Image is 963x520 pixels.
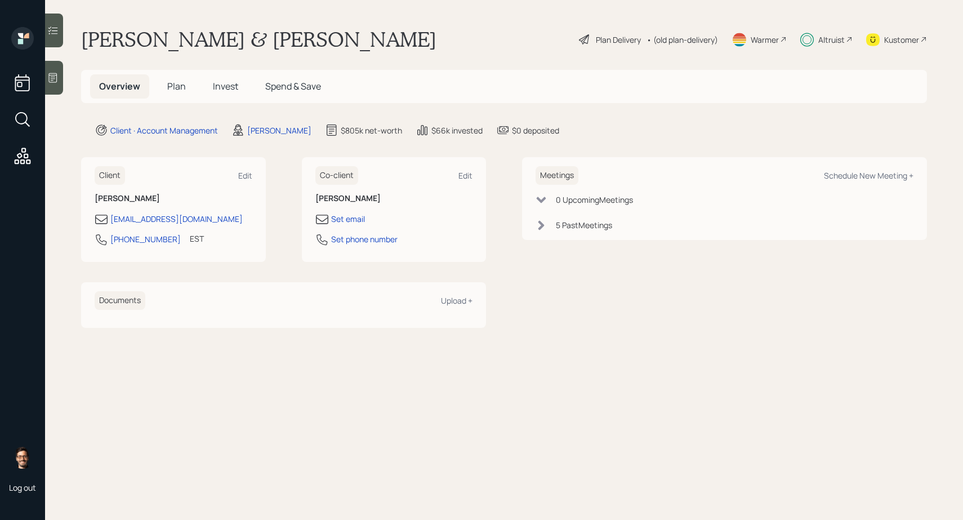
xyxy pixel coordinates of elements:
[315,166,358,185] h6: Co-client
[9,482,36,493] div: Log out
[818,34,845,46] div: Altruist
[190,233,204,245] div: EST
[81,27,436,52] h1: [PERSON_NAME] & [PERSON_NAME]
[458,170,472,181] div: Edit
[331,213,365,225] div: Set email
[441,295,472,306] div: Upload +
[751,34,779,46] div: Warmer
[213,80,238,92] span: Invest
[247,125,311,136] div: [PERSON_NAME]
[95,194,252,203] h6: [PERSON_NAME]
[110,125,218,136] div: Client · Account Management
[110,233,181,245] div: [PHONE_NUMBER]
[341,125,402,136] div: $805k net-worth
[824,170,913,181] div: Schedule New Meeting +
[315,194,473,203] h6: [PERSON_NAME]
[95,166,125,185] h6: Client
[331,233,398,245] div: Set phone number
[110,213,243,225] div: [EMAIL_ADDRESS][DOMAIN_NAME]
[556,219,612,231] div: 5 Past Meeting s
[99,80,140,92] span: Overview
[512,125,559,136] div: $0 deposited
[11,446,34,469] img: sami-boghos-headshot.png
[265,80,321,92] span: Spend & Save
[431,125,483,136] div: $66k invested
[238,170,252,181] div: Edit
[95,291,145,310] h6: Documents
[884,34,919,46] div: Kustomer
[167,80,186,92] span: Plan
[536,166,578,185] h6: Meetings
[596,34,641,46] div: Plan Delivery
[556,194,633,206] div: 0 Upcoming Meeting s
[647,34,718,46] div: • (old plan-delivery)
